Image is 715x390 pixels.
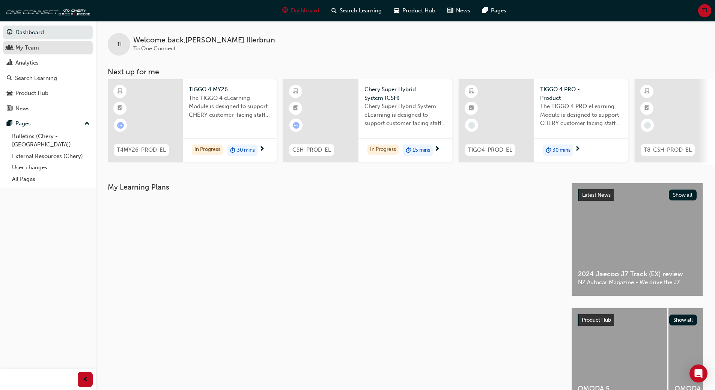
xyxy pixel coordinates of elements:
span: next-icon [434,146,440,153]
button: Show all [669,190,697,200]
span: learningResourceType_ELEARNING-icon [644,87,650,96]
span: next-icon [259,146,265,153]
span: duration-icon [230,145,235,155]
h3: Next up for me [96,68,715,76]
span: 2024 Jaecoo J7 Track (EX) review [578,270,697,279]
a: TIGO4-PROD-ELTIGGO 4 PRO - ProductThe TIGGO 4 PRO eLearning Module is designed to support CHERY c... [459,79,628,162]
span: search-icon [7,75,12,82]
span: CSH-PROD-EL [292,146,331,154]
span: 15 mins [412,146,430,155]
button: DashboardMy TeamAnalyticsSearch LearningProduct HubNews [3,24,93,117]
span: search-icon [331,6,337,15]
span: News [456,6,470,15]
span: news-icon [447,6,453,15]
span: Product Hub [582,317,611,323]
a: pages-iconPages [476,3,512,18]
span: booktick-icon [644,104,650,113]
span: duration-icon [406,145,411,155]
span: learningResourceType_ELEARNING-icon [469,87,474,96]
a: External Resources (Chery) [9,151,93,162]
div: Analytics [15,59,39,67]
span: car-icon [394,6,399,15]
a: T4MY26-PROD-ELTIGGO 4 MY26The TIGGO 4 eLearning Module is designed to support CHERY customer-faci... [108,79,277,162]
button: TI [698,4,711,17]
span: Welcome back , [PERSON_NAME] Illerbrun [133,36,275,45]
span: NZ Autocar Magazine - We drive the J7. [578,278,697,287]
span: news-icon [7,105,12,112]
a: My Team [3,41,93,55]
span: TIGO4-PROD-EL [468,146,512,154]
span: learningRecordVerb_ATTEMPT-icon [117,122,124,129]
span: The TIGGO 4 eLearning Module is designed to support CHERY customer-facing staff with the product ... [189,94,271,119]
span: booktick-icon [469,104,474,113]
img: oneconnect [4,3,90,18]
a: User changes [9,162,93,173]
a: Product Hub [3,86,93,100]
span: pages-icon [7,120,12,127]
a: Latest NewsShow all2024 Jaecoo J7 Track (EX) reviewNZ Autocar Magazine - We drive the J7. [572,183,703,296]
span: pages-icon [482,6,488,15]
h3: My Learning Plans [108,183,560,191]
span: booktick-icon [293,104,298,113]
div: My Team [15,44,39,52]
a: guage-iconDashboard [276,3,325,18]
a: Search Learning [3,71,93,85]
span: chart-icon [7,60,12,66]
span: Chery Super Hybrid System eLearning is designed to support customer facing staff with the underst... [364,102,446,128]
span: Latest News [582,192,611,198]
span: T8-CSH-PROD-EL [644,146,692,154]
span: Chery Super Hybrid System (CSH) [364,85,446,102]
div: Open Intercom Messenger [689,364,707,382]
div: In Progress [367,145,399,155]
div: Pages [15,119,31,128]
button: Show all [669,315,697,325]
span: 30 mins [237,146,255,155]
span: next-icon [575,146,580,153]
span: prev-icon [83,375,88,384]
span: TIGGO 4 PRO - Product [540,85,622,102]
a: Dashboard [3,26,93,39]
span: Product Hub [402,6,435,15]
span: learningRecordVerb_NONE-icon [468,122,475,129]
a: search-iconSearch Learning [325,3,388,18]
a: Latest NewsShow all [578,189,697,201]
a: Analytics [3,56,93,70]
span: booktick-icon [117,104,123,113]
span: Dashboard [291,6,319,15]
span: TIGGO 4 MY26 [189,85,271,94]
span: learningRecordVerb_ATTEMPT-icon [293,122,300,129]
a: car-iconProduct Hub [388,3,441,18]
span: TI [702,6,707,15]
span: learningResourceType_ELEARNING-icon [117,87,123,96]
a: CSH-PROD-ELChery Super Hybrid System (CSH)Chery Super Hybrid System eLearning is designed to supp... [283,79,452,162]
span: Search Learning [340,6,382,15]
a: Product HubShow all [578,314,697,326]
div: Product Hub [15,89,48,98]
button: Pages [3,117,93,131]
a: news-iconNews [441,3,476,18]
span: 30 mins [552,146,570,155]
span: Pages [491,6,506,15]
span: learningRecordVerb_NONE-icon [644,122,651,129]
span: learningResourceType_ELEARNING-icon [293,87,298,96]
span: guage-icon [282,6,288,15]
span: people-icon [7,45,12,51]
div: Search Learning [15,74,57,83]
span: T4MY26-PROD-EL [117,146,166,154]
span: The TIGGO 4 PRO eLearning Module is designed to support CHERY customer facing staff with the prod... [540,102,622,128]
span: TI [117,40,122,49]
span: up-icon [84,119,90,129]
span: car-icon [7,90,12,97]
div: In Progress [192,145,223,155]
span: To One Connect [133,45,176,52]
a: Bulletins (Chery - [GEOGRAPHIC_DATA]) [9,131,93,151]
span: duration-icon [546,145,551,155]
a: All Pages [9,173,93,185]
div: News [15,104,30,113]
span: guage-icon [7,29,12,36]
a: News [3,102,93,116]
